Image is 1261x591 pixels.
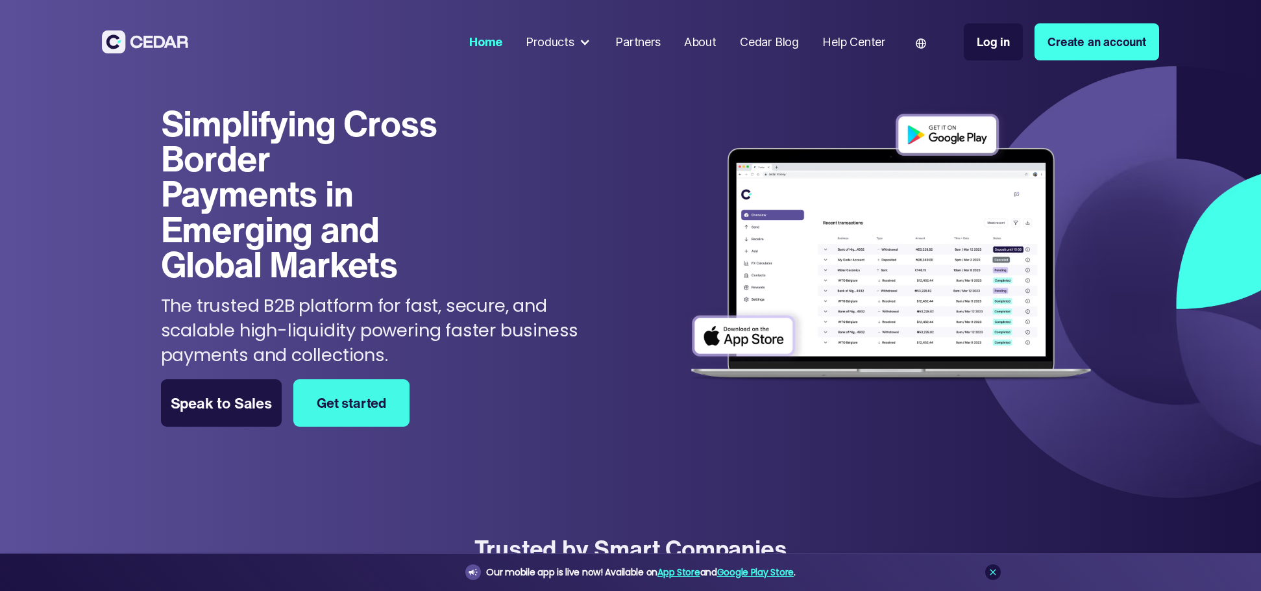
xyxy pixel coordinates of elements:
[682,106,1100,391] img: Dashboard of transactions
[916,38,926,49] img: world icon
[161,379,282,426] a: Speak to Sales
[684,33,716,51] div: About
[678,27,722,57] a: About
[463,27,508,57] a: Home
[977,33,1010,51] div: Log in
[615,33,660,51] div: Partners
[161,294,624,368] p: The trusted B2B platform for fast, secure, and scalable high-liquidity powering faster business p...
[293,379,410,426] a: Get started
[822,33,885,51] div: Help Center
[469,33,502,51] div: Home
[161,106,439,282] h1: Simplifying Cross Border Payments in Emerging and Global Markets
[1035,23,1159,60] a: Create an account
[520,27,598,57] div: Products
[816,27,891,57] a: Help Center
[734,27,805,57] a: Cedar Blog
[740,33,799,51] div: Cedar Blog
[526,33,574,51] div: Products
[964,23,1023,60] a: Log in
[609,27,667,57] a: Partners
